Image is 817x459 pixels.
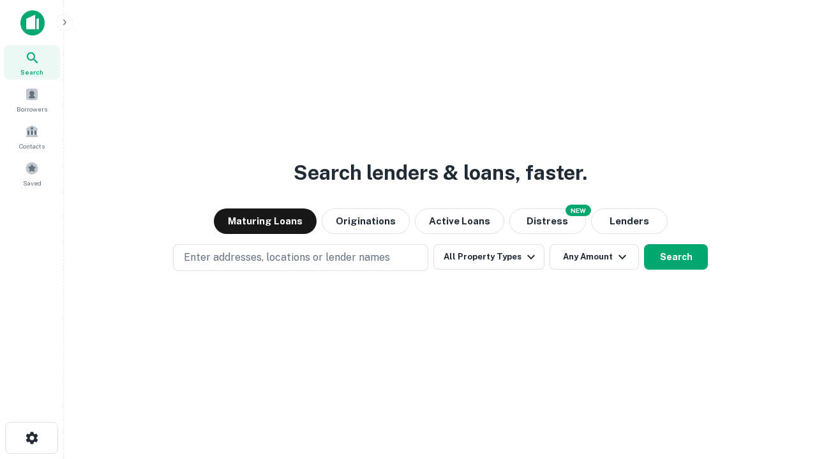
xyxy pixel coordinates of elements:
[433,244,544,270] button: All Property Types
[591,208,668,234] button: Lenders
[17,104,47,114] span: Borrowers
[23,178,41,188] span: Saved
[173,244,428,271] button: Enter addresses, locations or lender names
[550,244,639,270] button: Any Amount
[753,357,817,418] iframe: Chat Widget
[4,156,60,191] a: Saved
[322,208,410,234] button: Originations
[20,67,43,77] span: Search
[184,250,390,265] p: Enter addresses, locations or lender names
[294,157,587,188] h3: Search lenders & loans, faster.
[4,45,60,80] a: Search
[4,82,60,117] a: Borrowers
[4,119,60,154] a: Contacts
[644,244,708,270] button: Search
[566,205,591,216] div: NEW
[509,208,586,234] button: Search distressed loans with lien and other non-mortgage details.
[19,141,45,151] span: Contacts
[214,208,317,234] button: Maturing Loans
[415,208,504,234] button: Active Loans
[20,10,45,36] img: capitalize-icon.png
